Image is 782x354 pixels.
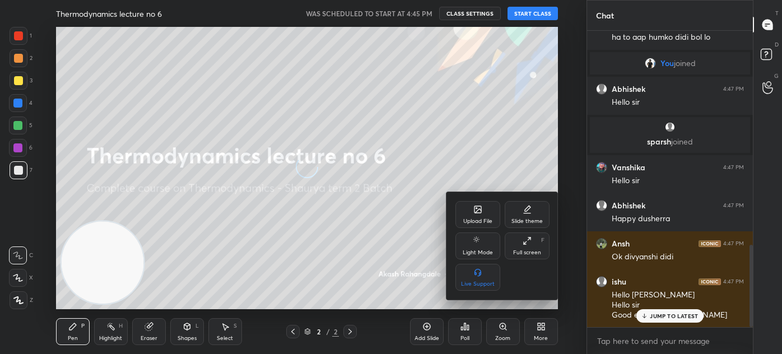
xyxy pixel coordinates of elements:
[513,250,541,255] div: Full screen
[511,218,543,224] div: Slide theme
[463,250,493,255] div: Light Mode
[461,281,495,287] div: Live Support
[541,237,544,243] div: F
[463,218,492,224] div: Upload File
